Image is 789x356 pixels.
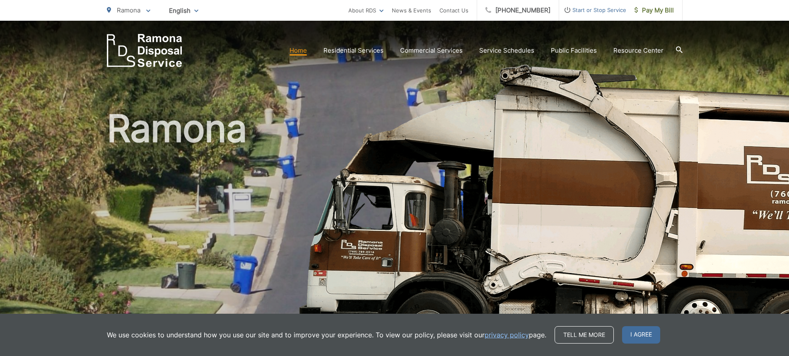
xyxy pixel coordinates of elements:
[555,326,614,344] a: Tell me more
[107,34,182,67] a: EDCD logo. Return to the homepage.
[613,46,664,56] a: Resource Center
[439,5,468,15] a: Contact Us
[622,326,660,344] span: I agree
[323,46,384,56] a: Residential Services
[485,330,529,340] a: privacy policy
[163,3,205,18] span: English
[635,5,674,15] span: Pay My Bill
[479,46,534,56] a: Service Schedules
[290,46,307,56] a: Home
[392,5,431,15] a: News & Events
[117,6,140,14] span: Ramona
[551,46,597,56] a: Public Facilities
[400,46,463,56] a: Commercial Services
[348,5,384,15] a: About RDS
[107,330,546,340] p: We use cookies to understand how you use our site and to improve your experience. To view our pol...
